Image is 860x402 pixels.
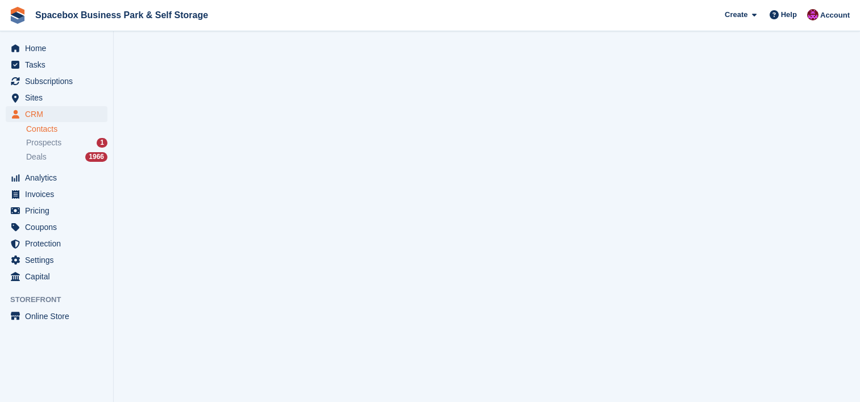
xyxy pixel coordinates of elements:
[26,137,61,148] span: Prospects
[25,308,93,324] span: Online Store
[6,90,107,106] a: menu
[25,269,93,284] span: Capital
[807,9,819,20] img: Shitika Balanath
[26,152,47,162] span: Deals
[25,106,93,122] span: CRM
[6,252,107,268] a: menu
[25,57,93,73] span: Tasks
[85,152,107,162] div: 1966
[25,252,93,268] span: Settings
[25,90,93,106] span: Sites
[6,269,107,284] a: menu
[25,170,93,186] span: Analytics
[6,308,107,324] a: menu
[820,10,850,21] span: Account
[725,9,747,20] span: Create
[6,73,107,89] a: menu
[25,186,93,202] span: Invoices
[97,138,107,148] div: 1
[9,7,26,24] img: stora-icon-8386f47178a22dfd0bd8f6a31ec36ba5ce8667c1dd55bd0f319d3a0aa187defe.svg
[6,57,107,73] a: menu
[25,73,93,89] span: Subscriptions
[6,40,107,56] a: menu
[25,40,93,56] span: Home
[6,186,107,202] a: menu
[25,203,93,219] span: Pricing
[6,106,107,122] a: menu
[10,294,113,305] span: Storefront
[6,219,107,235] a: menu
[6,236,107,252] a: menu
[31,6,213,24] a: Spacebox Business Park & Self Storage
[25,236,93,252] span: Protection
[6,170,107,186] a: menu
[781,9,797,20] span: Help
[25,219,93,235] span: Coupons
[26,151,107,163] a: Deals 1966
[26,137,107,149] a: Prospects 1
[6,203,107,219] a: menu
[26,124,107,135] a: Contacts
